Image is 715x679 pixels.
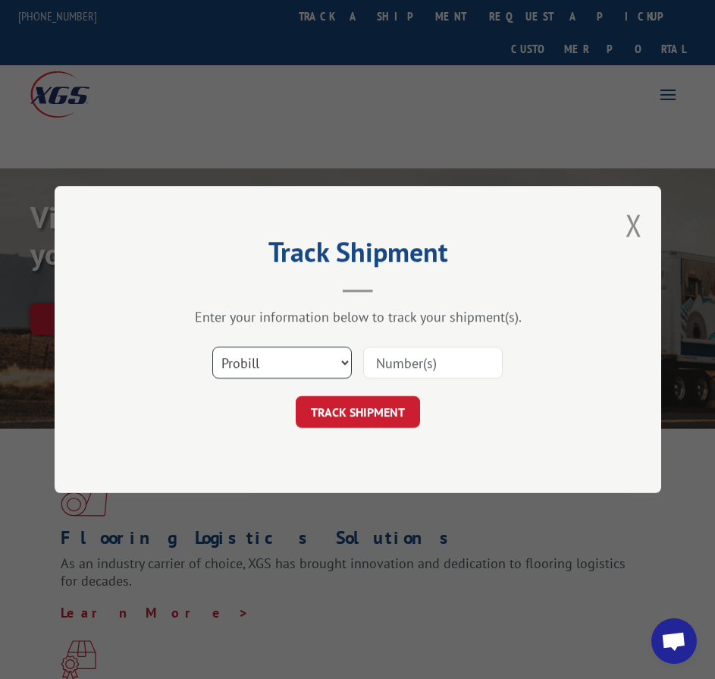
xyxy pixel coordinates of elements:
button: Close modal [626,205,642,245]
a: Open chat [651,618,697,664]
div: Enter your information below to track your shipment(s). [130,308,585,325]
button: TRACK SHIPMENT [296,396,420,428]
input: Number(s) [363,347,503,379]
h2: Track Shipment [130,241,585,270]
